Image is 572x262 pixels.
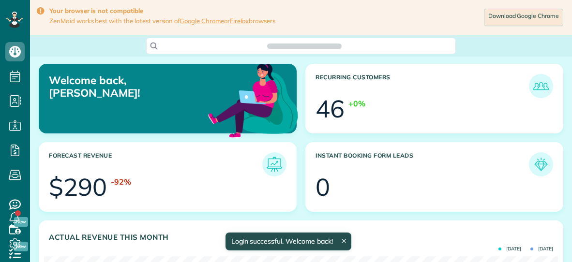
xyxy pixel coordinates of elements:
[265,155,284,174] img: icon_forecast_revenue-8c13a41c7ed35a8dcfafea3cbb826a0462acb37728057bba2d056411b612bbbe.png
[498,247,521,251] span: [DATE]
[277,41,331,51] span: Search ZenMaid…
[530,247,553,251] span: [DATE]
[316,152,529,176] h3: Instant Booking Form Leads
[316,175,330,199] div: 0
[206,53,300,146] img: dashboard_welcome-42a62b7d889689a78055ac9021e634bf52bae3f8056760290aed330b23ab8690.png
[316,74,529,98] h3: Recurring Customers
[484,9,563,26] a: Download Google Chrome
[531,76,551,96] img: icon_recurring_customers-cf858462ba22bcd05b5a5880d41d6543d210077de5bb9ebc9590e49fd87d84ed.png
[49,74,215,100] p: Welcome back, [PERSON_NAME]!
[230,17,249,25] a: Firefox
[111,176,131,188] div: -92%
[49,17,275,25] span: ZenMaid works best with the latest version of or browsers
[316,97,345,121] div: 46
[225,233,351,250] div: Login successful. Welcome back!
[180,17,224,25] a: Google Chrome
[348,98,365,109] div: +0%
[531,155,551,174] img: icon_form_leads-04211a6a04a5b2264e4ee56bc0799ec3eb69b7e499cbb523a139df1d13a81ae0.png
[49,175,107,199] div: $290
[49,152,262,176] h3: Forecast Revenue
[49,233,553,242] h3: Actual Revenue this month
[49,7,275,15] strong: Your browser is not compatible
